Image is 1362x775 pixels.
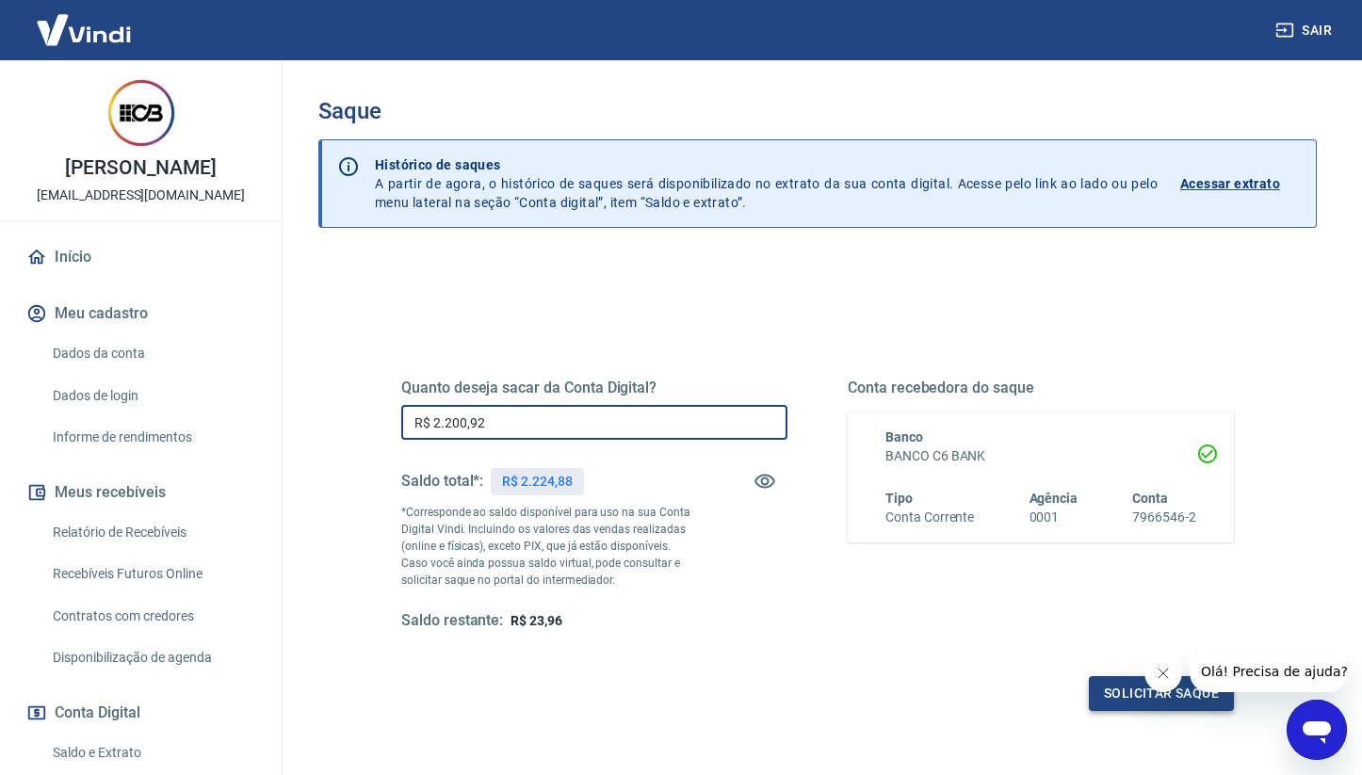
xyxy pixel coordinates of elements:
h5: Conta recebedora do saque [848,379,1234,397]
span: Tipo [885,491,913,506]
button: Meu cadastro [23,293,259,334]
iframe: Botão para abrir a janela de mensagens [1287,700,1347,760]
span: Olá! Precisa de ajuda? [11,13,158,28]
a: Dados de login [45,377,259,415]
p: R$ 2.224,88 [502,472,572,492]
p: Histórico de saques [375,155,1158,174]
a: Acessar extrato [1180,155,1301,212]
a: Disponibilização de agenda [45,638,259,677]
p: [EMAIL_ADDRESS][DOMAIN_NAME] [37,186,245,205]
span: Banco [885,429,923,444]
h3: Saque [318,98,1317,124]
h6: BANCO C6 BANK [885,446,1196,466]
a: Recebíveis Futuros Online [45,555,259,593]
button: Solicitar saque [1089,676,1234,711]
span: Conta [1132,491,1168,506]
p: [PERSON_NAME] [65,158,216,178]
span: Agência [1030,491,1078,506]
iframe: Mensagem da empresa [1190,651,1347,692]
h5: Saldo total*: [401,472,483,491]
h6: 0001 [1030,508,1078,527]
p: A partir de agora, o histórico de saques será disponibilizado no extrato da sua conta digital. Ac... [375,155,1158,212]
img: 86e8ddef-8aa9-4782-86f5-1d1706c18aee.jpeg [104,75,179,151]
h5: Saldo restante: [401,611,503,631]
a: Início [23,236,259,278]
p: *Corresponde ao saldo disponível para uso na sua Conta Digital Vindi. Incluindo os valores das ve... [401,504,691,589]
h5: Quanto deseja sacar da Conta Digital? [401,379,787,397]
img: Vindi [23,1,145,58]
span: R$ 23,96 [511,613,562,628]
p: Acessar extrato [1180,174,1280,193]
a: Informe de rendimentos [45,418,259,457]
a: Contratos com credores [45,597,259,636]
a: Dados da conta [45,334,259,373]
iframe: Fechar mensagem [1144,654,1182,692]
button: Sair [1272,13,1339,48]
h6: 7966546-2 [1132,508,1196,527]
button: Meus recebíveis [23,472,259,513]
h6: Conta Corrente [885,508,974,527]
button: Conta Digital [23,692,259,734]
a: Saldo e Extrato [45,734,259,772]
a: Relatório de Recebíveis [45,513,259,552]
